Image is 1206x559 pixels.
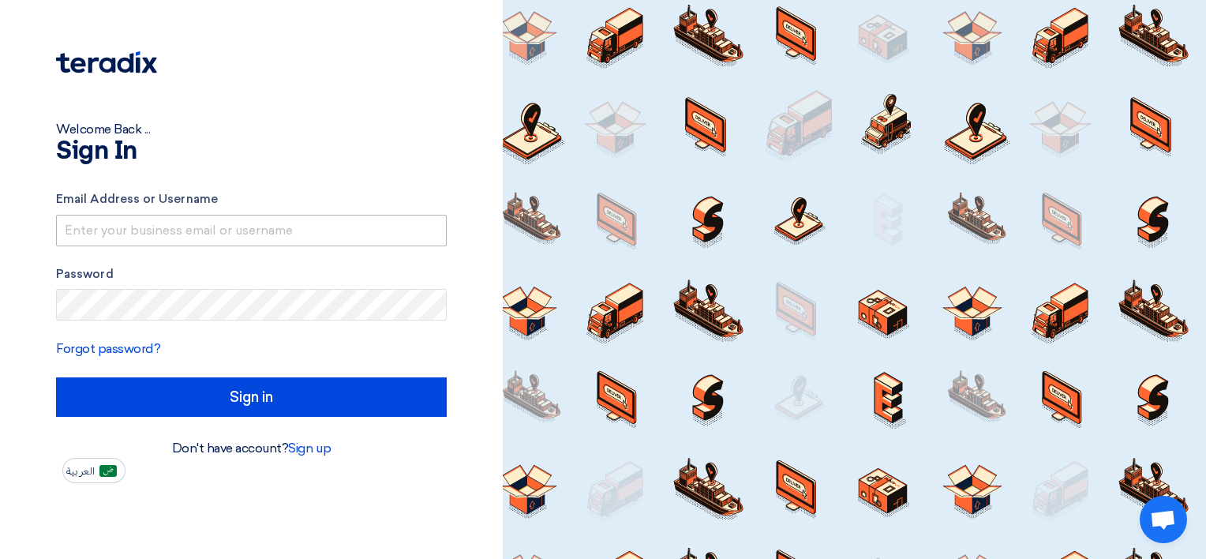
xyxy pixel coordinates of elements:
[56,139,447,164] h1: Sign In
[56,377,447,417] input: Sign in
[56,439,447,458] div: Don't have account?
[56,341,160,356] a: Forgot password?
[56,190,447,208] label: Email Address or Username
[288,441,331,456] a: Sign up
[66,466,95,477] span: العربية
[62,458,125,483] button: العربية
[1140,496,1187,543] div: Open chat
[56,215,447,246] input: Enter your business email or username
[56,120,447,139] div: Welcome Back ...
[99,465,117,477] img: ar-AR.png
[56,265,447,283] label: Password
[56,51,157,73] img: Teradix logo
